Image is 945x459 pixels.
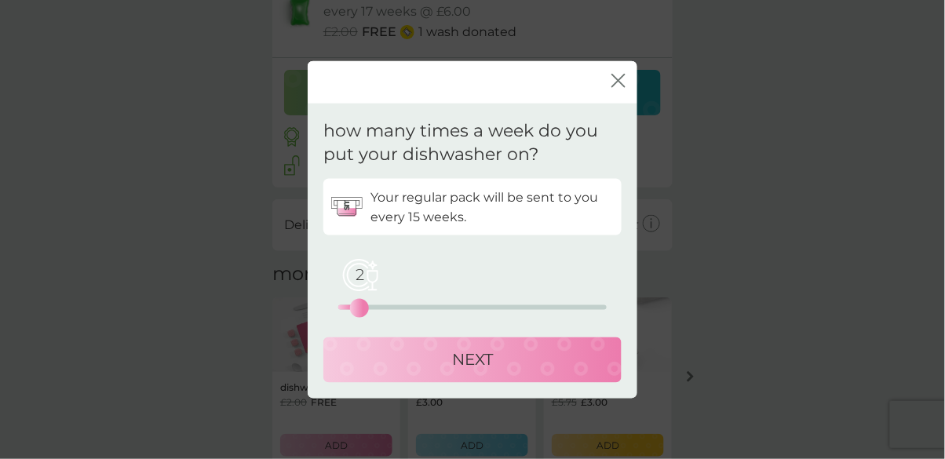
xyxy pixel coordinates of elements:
[340,256,379,295] span: 2
[452,348,493,373] p: NEXT
[611,74,626,90] button: close
[323,118,622,167] p: how many times a week do you put your dishwasher on?
[323,337,622,383] button: NEXT
[370,187,614,227] p: Your regular pack will be sent to you every 15 weeks.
